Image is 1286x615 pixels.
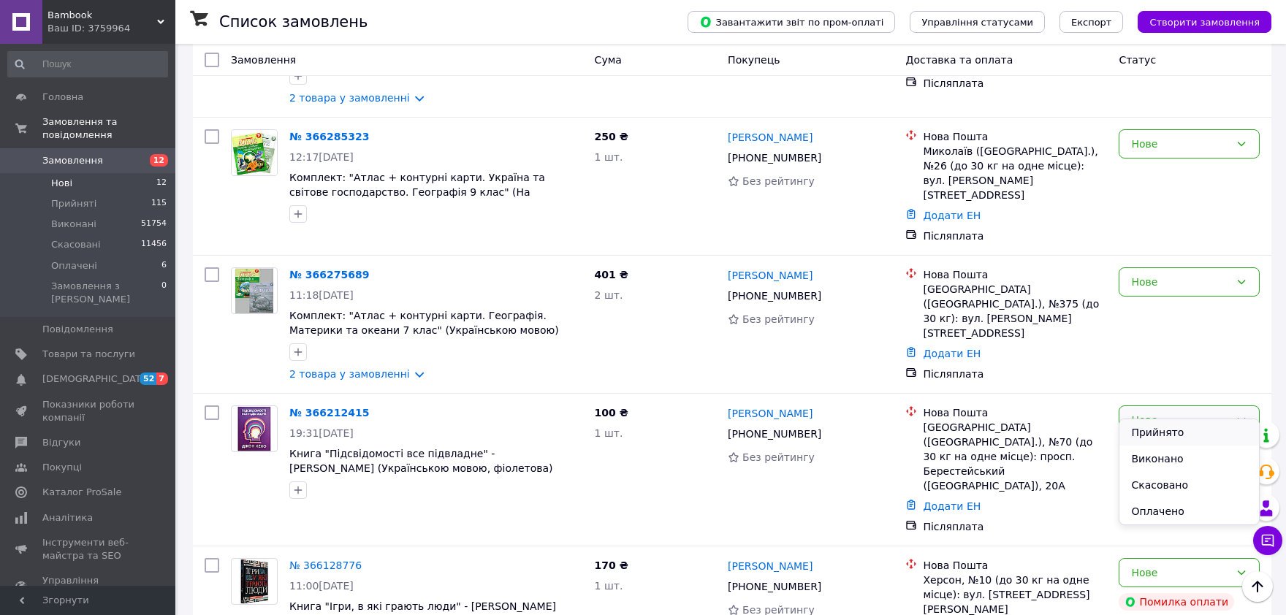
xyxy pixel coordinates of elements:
div: Післяплата [923,229,1107,243]
div: Післяплата [923,519,1107,534]
span: [DEMOGRAPHIC_DATA] [42,373,151,386]
span: Доставка та оплата [905,54,1013,66]
span: 2 шт. [595,289,623,301]
span: Статус [1119,54,1156,66]
div: Нова Пошта [923,558,1107,573]
li: Оплачено [1119,498,1259,524]
a: Фото товару [231,267,278,314]
h1: Список замовлень [219,13,368,31]
span: 250 ₴ [595,131,628,142]
span: Каталог ProSale [42,486,121,499]
li: Виконано [1119,446,1259,472]
span: Відгуки [42,436,80,449]
span: 170 ₴ [595,559,628,571]
span: Повідомлення [42,323,113,336]
span: 11:00[DATE] [289,580,354,592]
span: 12 [156,177,167,190]
button: Створити замовлення [1138,11,1271,33]
a: Створити замовлення [1123,15,1271,27]
span: Замовлення [42,154,103,167]
span: Управління статусами [921,17,1033,28]
a: № 366128776 [289,559,362,571]
div: Нове [1131,274,1230,290]
a: № 366275689 [289,269,369,280]
a: Додати ЕН [923,500,981,512]
span: 1 шт. [595,151,623,163]
span: Аналітика [42,511,93,524]
span: Управління сайтом [42,574,135,600]
span: [PHONE_NUMBER] [728,581,821,592]
a: [PERSON_NAME] [728,130,813,145]
span: Експорт [1071,17,1112,28]
div: Післяплата [923,367,1107,381]
span: [PHONE_NUMBER] [728,290,821,302]
div: Нове [1131,412,1230,428]
a: Додати ЕН [923,210,981,221]
div: Миколаїв ([GEOGRAPHIC_DATA].), №26 (до 30 кг на одне місце): вул. [PERSON_NAME][STREET_ADDRESS] [923,144,1107,202]
span: [PHONE_NUMBER] [728,428,821,440]
span: 11456 [141,238,167,251]
span: Прийняті [51,197,96,210]
div: Нова Пошта [923,129,1107,144]
span: Без рейтингу [742,175,815,187]
a: № 366285323 [289,131,369,142]
span: Головна [42,91,83,104]
span: Покупці [42,461,82,474]
span: Скасовані [51,238,101,251]
a: Фото товару [231,405,278,452]
span: 6 [161,259,167,272]
a: [PERSON_NAME] [728,268,813,283]
span: 52 [140,373,156,385]
img: Фото товару [235,268,273,313]
a: 2 товара у замовленні [289,368,410,380]
span: Без рейтингу [742,451,815,463]
a: [PERSON_NAME] [728,406,813,421]
div: Помилка оплати [1119,593,1234,611]
span: 12 [150,154,168,167]
span: [PHONE_NUMBER] [728,152,821,164]
a: Фото товару [231,558,278,605]
a: Комплект: "Атлас + контурні карти. Географія. Материки та океани 7 клас" (Українською мовою) [289,310,559,336]
span: 1 шт. [595,427,623,439]
div: Нова Пошта [923,267,1107,282]
span: 11:18[DATE] [289,289,354,301]
span: Нові [51,177,72,190]
a: Додати ЕН [923,348,981,359]
img: Фото товару [232,130,277,175]
span: Інструменти веб-майстра та SEO [42,536,135,562]
span: Покупець [728,54,780,66]
button: Експорт [1059,11,1124,33]
li: Прийнято [1119,419,1259,446]
a: Фото товару [231,129,278,176]
span: 401 ₴ [595,269,628,280]
span: 0 [161,280,167,306]
div: Нове [1131,565,1230,581]
div: Ваш ID: 3759964 [47,22,175,35]
span: Створити замовлення [1149,17,1260,28]
a: [PERSON_NAME] [728,559,813,573]
span: Замовлення з [PERSON_NAME] [51,280,161,306]
span: Замовлення та повідомлення [42,115,175,142]
span: 19:31[DATE] [289,427,354,439]
input: Пошук [7,51,168,77]
span: Показники роботи компанії [42,398,135,424]
span: 100 ₴ [595,407,628,419]
span: 115 [151,197,167,210]
a: № 366212415 [289,407,369,419]
span: Завантажити звіт по пром-оплаті [699,15,883,28]
span: Cума [595,54,622,66]
button: Завантажити звіт по пром-оплаті [688,11,895,33]
span: 1 шт. [595,580,623,592]
div: Нова Пошта [923,405,1107,420]
a: Книга "Підсвідомості все підвладне" - [PERSON_NAME] (Українською мовою, фіолетова) [289,448,553,474]
a: Комплект: "Атлас + контурні карти. Україна та світове господарство. Географія 9 клас" (На українс... [289,172,545,213]
div: Нове [1131,136,1230,152]
span: Замовлення [231,54,296,66]
span: Оплачені [51,259,97,272]
li: Скасовано [1119,472,1259,498]
span: Виконані [51,218,96,231]
img: Фото товару [239,559,269,604]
